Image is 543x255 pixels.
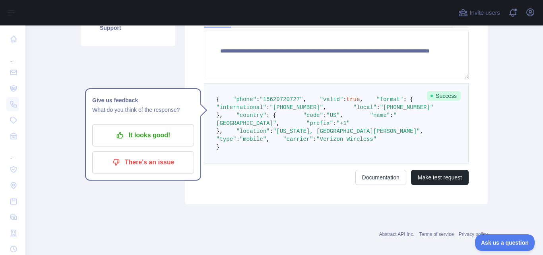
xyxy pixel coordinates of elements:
[306,120,333,127] span: "prefix"
[216,104,266,111] span: "international"
[98,128,188,142] p: It looks good!
[303,96,306,103] span: ,
[353,104,376,111] span: "local"
[256,96,260,103] span: :
[420,128,423,134] span: ,
[459,232,488,237] a: Privacy policy
[233,96,256,103] span: "phone"
[6,48,19,64] div: ...
[411,170,469,185] button: Make test request
[343,96,346,103] span: :
[90,19,166,37] a: Support
[92,95,194,105] h1: Give us feedback
[419,232,454,237] a: Terms of service
[303,112,323,119] span: "code"
[376,96,403,103] span: "format"
[380,104,433,111] span: "[PHONE_NUMBER]"
[273,128,420,134] span: "[US_STATE], [GEOGRAPHIC_DATA][PERSON_NAME]"
[236,112,266,119] span: "country"
[376,104,380,111] span: :
[403,96,413,103] span: : {
[323,104,326,111] span: ,
[216,112,223,119] span: },
[390,112,393,119] span: :
[240,136,266,142] span: "mobile"
[347,96,360,103] span: true
[379,232,415,237] a: Abstract API Inc.
[260,96,303,103] span: "15629720727"
[216,96,219,103] span: {
[370,112,390,119] span: "name"
[283,136,313,142] span: "carrier"
[326,112,340,119] span: "US"
[236,136,239,142] span: :
[313,136,316,142] span: :
[216,144,219,150] span: }
[323,112,326,119] span: :
[336,120,350,127] span: "+1"
[270,128,273,134] span: :
[475,234,535,251] iframe: Toggle Customer Support
[92,105,194,115] p: What do you think of the response?
[427,91,461,101] span: Success
[469,8,500,18] span: Invite users
[216,128,223,134] span: },
[266,112,276,119] span: : {
[316,136,376,142] span: "Verizon Wireless"
[92,124,194,146] button: It looks good!
[270,104,323,111] span: "[PHONE_NUMBER]"
[360,96,363,103] span: ,
[266,104,270,111] span: :
[457,6,502,19] button: Invite users
[340,112,343,119] span: ,
[276,120,279,127] span: ,
[92,151,194,173] button: There's an issue
[320,96,343,103] span: "valid"
[98,156,188,169] p: There's an issue
[236,128,270,134] span: "location"
[216,136,236,142] span: "type"
[6,145,19,161] div: ...
[355,170,406,185] a: Documentation
[266,136,270,142] span: ,
[333,120,336,127] span: :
